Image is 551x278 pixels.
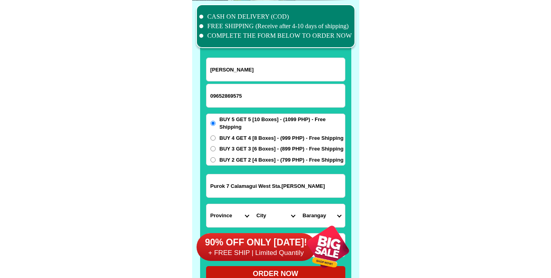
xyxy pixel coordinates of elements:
input: BUY 3 GET 3 [6 Boxes] - (899 PHP) - Free Shipping [210,146,216,151]
span: BUY 2 GET 2 [4 Boxes] - (799 PHP) - Free Shipping [220,156,344,164]
select: Select district [253,204,299,227]
input: Input full_name [206,58,345,81]
input: BUY 5 GET 5 [10 Boxes] - (1099 PHP) - Free Shipping [210,121,216,126]
li: FREE SHIPPING (Receive after 4-10 days of shipping) [199,21,352,31]
select: Select province [206,204,253,227]
input: Input address [206,174,345,197]
select: Select commune [299,204,345,227]
span: BUY 3 GET 3 [6 Boxes] - (899 PHP) - Free Shipping [220,145,344,153]
li: COMPLETE THE FORM BELOW TO ORDER NOW [199,31,352,41]
h6: + FREE SHIP | Limited Quantily [197,249,316,257]
li: CASH ON DELIVERY (COD) [199,12,352,21]
input: BUY 4 GET 4 [8 Boxes] - (999 PHP) - Free Shipping [210,135,216,141]
input: BUY 2 GET 2 [4 Boxes] - (799 PHP) - Free Shipping [210,157,216,162]
input: Input phone_number [206,84,345,107]
span: BUY 4 GET 4 [8 Boxes] - (999 PHP) - Free Shipping [220,134,344,142]
h6: 90% OFF ONLY [DATE]! [197,237,316,249]
span: BUY 5 GET 5 [10 Boxes] - (1099 PHP) - Free Shipping [220,116,345,131]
